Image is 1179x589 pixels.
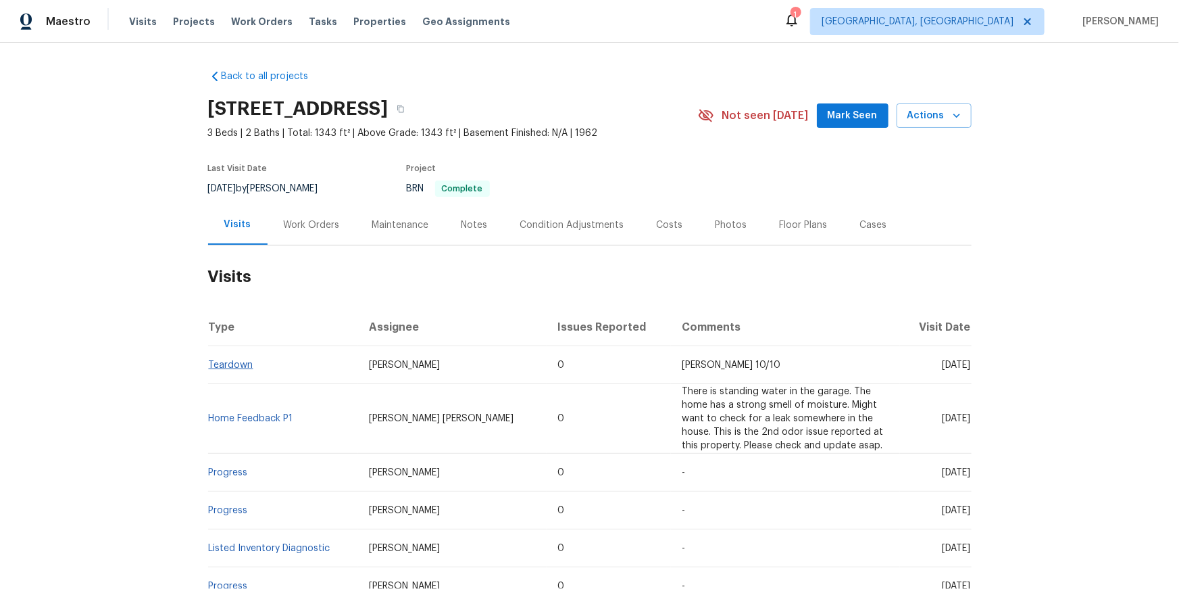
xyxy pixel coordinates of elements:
[671,308,900,346] th: Comments
[208,164,268,172] span: Last Visit Date
[369,544,440,553] span: [PERSON_NAME]
[208,70,338,83] a: Back to all projects
[209,544,330,553] a: Listed Inventory Diagnostic
[943,544,971,553] span: [DATE]
[557,414,564,423] span: 0
[557,360,564,370] span: 0
[943,414,971,423] span: [DATE]
[369,360,440,370] span: [PERSON_NAME]
[682,360,780,370] span: [PERSON_NAME] 10/10
[208,184,236,193] span: [DATE]
[682,506,685,515] span: -
[436,185,488,193] span: Complete
[358,308,546,346] th: Assignee
[943,468,971,477] span: [DATE]
[388,97,413,121] button: Copy Address
[208,126,698,140] span: 3 Beds | 2 Baths | Total: 1343 ft² | Above Grade: 1343 ft² | Basement Finished: N/A | 1962
[557,468,564,477] span: 0
[722,109,809,122] span: Not seen [DATE]
[547,308,671,346] th: Issues Reported
[817,103,888,128] button: Mark Seen
[224,218,251,231] div: Visits
[231,15,293,28] span: Work Orders
[209,468,248,477] a: Progress
[372,218,429,232] div: Maintenance
[1077,15,1159,28] span: [PERSON_NAME]
[943,360,971,370] span: [DATE]
[828,108,878,124] span: Mark Seen
[284,218,340,232] div: Work Orders
[682,468,685,477] span: -
[780,218,828,232] div: Floor Plans
[682,387,883,450] span: There is standing water in the garage. The home has a strong smell of moisture. Might want to che...
[907,108,961,124] span: Actions
[557,506,564,515] span: 0
[173,15,215,28] span: Projects
[943,506,971,515] span: [DATE]
[407,164,436,172] span: Project
[520,218,624,232] div: Condition Adjustments
[369,468,440,477] span: [PERSON_NAME]
[716,218,747,232] div: Photos
[860,218,887,232] div: Cases
[208,181,334,197] div: by [PERSON_NAME]
[209,414,293,423] a: Home Feedback P1
[209,360,253,370] a: Teardown
[369,506,440,515] span: [PERSON_NAME]
[461,218,488,232] div: Notes
[407,184,490,193] span: BRN
[682,544,685,553] span: -
[369,414,513,423] span: [PERSON_NAME] [PERSON_NAME]
[657,218,683,232] div: Costs
[822,15,1013,28] span: [GEOGRAPHIC_DATA], [GEOGRAPHIC_DATA]
[353,15,406,28] span: Properties
[208,308,359,346] th: Type
[897,103,972,128] button: Actions
[900,308,971,346] th: Visit Date
[791,8,800,22] div: 1
[208,245,972,308] h2: Visits
[422,15,510,28] span: Geo Assignments
[46,15,91,28] span: Maestro
[557,544,564,553] span: 0
[208,102,388,116] h2: [STREET_ADDRESS]
[309,17,337,26] span: Tasks
[209,506,248,515] a: Progress
[129,15,157,28] span: Visits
